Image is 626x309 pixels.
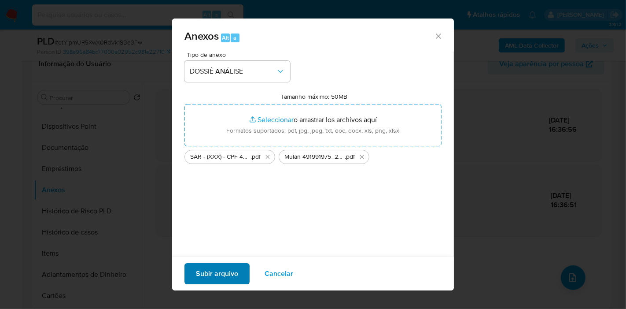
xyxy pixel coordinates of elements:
[357,152,367,162] button: Eliminar Mulan 491991975_2025_10_07_12_48_46.pdf
[434,32,442,40] button: Cerrar
[253,263,305,284] button: Cancelar
[184,28,219,44] span: Anexos
[190,153,250,161] span: SAR - (XXX) - CPF 45617734873 - [PERSON_NAME]
[265,264,293,283] span: Cancelar
[281,93,348,101] label: Tamanho máximo: 50MB
[187,52,292,58] span: Tipo de anexo
[184,61,290,82] button: DOSSIÊ ANÁLISE
[184,146,442,164] ul: Archivos seleccionados
[250,153,261,161] span: .pdf
[190,67,276,76] span: DOSSIÊ ANÁLISE
[184,263,250,284] button: Subir arquivo
[345,153,355,161] span: .pdf
[262,152,273,162] button: Eliminar SAR - (XXX) - CPF 45617734873 - LUCAS HENRIQUE BORELLI.pdf
[222,34,229,42] span: Alt
[196,264,238,283] span: Subir arquivo
[233,34,236,42] span: a
[284,153,345,161] span: Mulan 491991975_2025_10_07_12_48_46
